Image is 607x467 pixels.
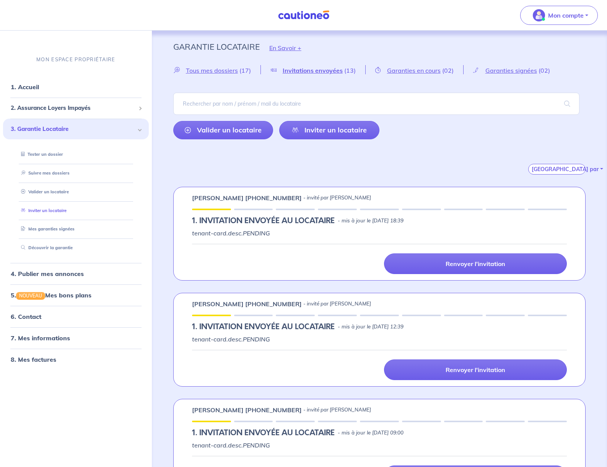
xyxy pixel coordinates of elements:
[520,6,598,25] button: illu_account_valid_menu.svgMon compte
[11,291,91,299] a: 5.NOUVEAUMes bons plans
[283,67,343,74] span: Invitations envoyées
[366,67,463,74] a: Garanties en cours(02)
[3,352,149,367] div: 8. Mes factures
[3,79,149,95] div: 1. Accueil
[186,67,238,74] span: Tous mes dossiers
[533,9,545,21] img: illu_account_valid_menu.svg
[275,10,332,20] img: Cautioneo
[18,152,63,157] a: Tester un dossier
[12,148,140,161] div: Tester un dossier
[36,56,115,63] p: MON ESPACE PROPRIÉTAIRE
[192,193,302,202] p: [PERSON_NAME] [PHONE_NUMBER]
[384,359,567,380] a: Renvoyer l'invitation
[338,323,404,331] p: - mis à jour le [DATE] 12:39
[18,189,69,194] a: Valider un locataire
[173,67,260,74] a: Tous mes dossiers(17)
[18,208,67,213] a: Inviter un locataire
[485,67,537,74] span: Garanties signées
[11,356,56,363] a: 8. Mes factures
[3,287,149,303] div: 5.NOUVEAUMes bons plans
[12,167,140,180] div: Suivre mes dossiers
[3,119,149,140] div: 3. Garantie Locataire
[3,309,149,324] div: 6. Contact
[192,216,567,225] div: state: PENDING, Context: IN-LANDLORD
[279,121,379,139] a: Inviter un locataire
[338,429,404,437] p: - mis à jour le [DATE] 09:00
[303,194,371,202] p: - invité par [PERSON_NAME]
[173,93,579,115] input: Rechercher par nom / prénom / mail du locataire
[387,67,441,74] span: Garanties en cours
[442,67,454,74] span: (02)
[555,93,579,114] span: search
[446,260,505,268] p: Renvoyer l'invitation
[12,186,140,198] div: Valider un locataire
[12,204,140,217] div: Inviter un locataire
[3,330,149,346] div: 7. Mes informations
[192,428,335,438] h5: 1.︎ INVITATION ENVOYÉE AU LOCATAIRE
[192,322,335,331] h5: 1.︎ INVITATION ENVOYÉE AU LOCATAIRE
[548,11,584,20] p: Mon compte
[260,37,311,59] button: En Savoir +
[192,229,567,238] p: tenant-card.desc.PENDING
[18,170,70,176] a: Suivre mes dossiers
[11,83,39,91] a: 1. Accueil
[338,217,404,225] p: - mis à jour le [DATE] 18:39
[11,334,70,342] a: 7. Mes informations
[12,242,140,254] div: Découvrir la garantie
[192,322,567,331] div: state: PENDING, Context: IN-LANDLORD
[192,299,302,309] p: [PERSON_NAME] [PHONE_NUMBER]
[11,104,135,113] span: 2. Assurance Loyers Impayés
[192,428,567,438] div: state: PENDING, Context: IN-LANDLORD
[192,441,567,450] p: tenant-card.desc.PENDING
[3,101,149,116] div: 2. Assurance Loyers Impayés
[528,164,586,175] button: [GEOGRAPHIC_DATA] par
[539,67,550,74] span: (02)
[464,67,560,74] a: Garanties signées(02)
[173,121,273,139] a: Valider un locataire
[344,67,356,74] span: (13)
[261,67,365,74] a: Invitations envoyées(13)
[446,366,505,374] p: Renvoyer l'invitation
[11,313,41,320] a: 6. Contact
[384,253,567,274] a: Renvoyer l'invitation
[239,67,251,74] span: (17)
[303,406,371,414] p: - invité par [PERSON_NAME]
[192,335,567,344] p: tenant-card.desc.PENDING
[18,245,73,250] a: Découvrir la garantie
[173,40,260,54] p: Garantie Locataire
[11,270,84,278] a: 4. Publier mes annonces
[11,125,135,134] span: 3. Garantie Locataire
[12,223,140,235] div: Mes garanties signées
[192,405,302,415] p: [PERSON_NAME] [PHONE_NUMBER]
[192,216,335,225] h5: 1.︎ INVITATION ENVOYÉE AU LOCATAIRE
[303,300,371,308] p: - invité par [PERSON_NAME]
[18,226,75,232] a: Mes garanties signées
[3,266,149,281] div: 4. Publier mes annonces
